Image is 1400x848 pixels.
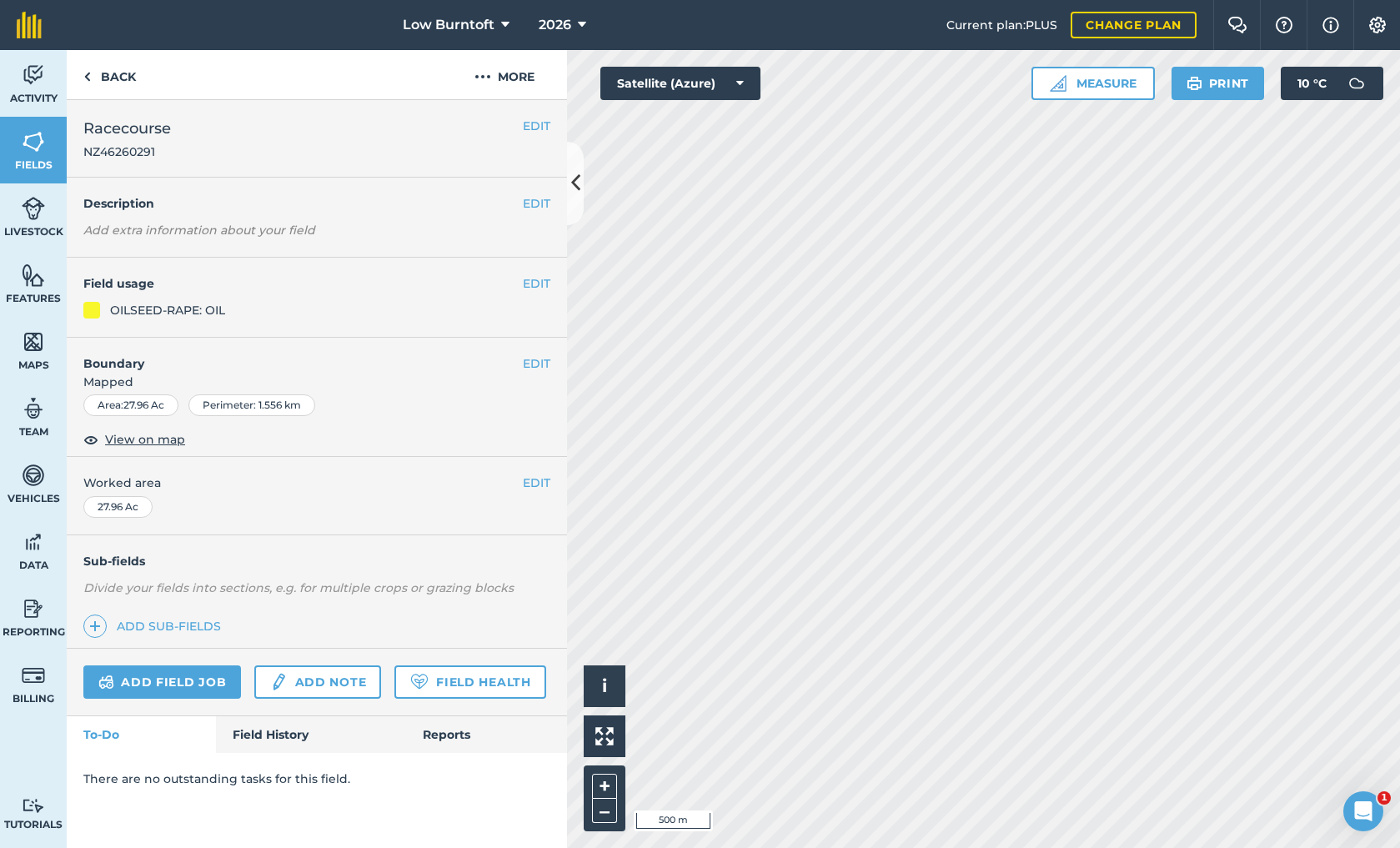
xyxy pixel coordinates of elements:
img: Ruler icon [1050,75,1066,92]
button: View on map [83,429,185,449]
a: Field Health [394,665,545,699]
p: There are no outstanding tasks for this field. [83,770,550,788]
img: svg+xml;base64,PHN2ZyB4bWxucz0iaHR0cDovL3d3dy53My5vcmcvMjAwMC9zdmciIHdpZHRoPSIxNCIgaGVpZ2h0PSIyNC... [89,616,101,636]
div: Perimeter : 1.556 km [188,394,315,416]
span: Current plan : PLUS [946,16,1057,34]
img: svg+xml;base64,PD94bWwgdmVyc2lvbj0iMS4wIiBlbmNvZGluZz0idXRmLTgiPz4KPCEtLSBHZW5lcmF0b3I6IEFkb2JlIE... [269,672,288,692]
a: Add sub-fields [83,615,228,638]
button: + [592,774,617,799]
img: svg+xml;base64,PD94bWwgdmVyc2lvbj0iMS4wIiBlbmNvZGluZz0idXRmLTgiPz4KPCEtLSBHZW5lcmF0b3I6IEFkb2JlIE... [22,196,45,221]
img: svg+xml;base64,PD94bWwgdmVyc2lvbj0iMS4wIiBlbmNvZGluZz0idXRmLTgiPz4KPCEtLSBHZW5lcmF0b3I6IEFkb2JlIE... [22,798,45,814]
span: 10 ° C [1297,67,1327,100]
span: NZ46260291 [83,143,171,160]
img: svg+xml;base64,PD94bWwgdmVyc2lvbj0iMS4wIiBlbmNvZGluZz0idXRmLTgiPz4KPCEtLSBHZW5lcmF0b3I6IEFkb2JlIE... [22,63,45,88]
a: Add field job [83,665,241,699]
img: Two speech bubbles overlapping with the left bubble in the forefront [1227,17,1247,33]
img: svg+xml;base64,PHN2ZyB4bWxucz0iaHR0cDovL3d3dy53My5vcmcvMjAwMC9zdmciIHdpZHRoPSI5IiBoZWlnaHQ9IjI0Ii... [83,67,91,87]
img: svg+xml;base64,PHN2ZyB4bWxucz0iaHR0cDovL3d3dy53My5vcmcvMjAwMC9zdmciIHdpZHRoPSIxOCIgaGVpZ2h0PSIyNC... [83,429,98,449]
button: – [592,799,617,823]
h4: Description [83,194,550,213]
span: 1 [1377,791,1391,805]
h4: Field usage [83,274,523,293]
span: 2026 [539,15,571,35]
img: svg+xml;base64,PD94bWwgdmVyc2lvbj0iMS4wIiBlbmNvZGluZz0idXRmLTgiPz4KPCEtLSBHZW5lcmF0b3I6IEFkb2JlIE... [22,463,45,488]
img: svg+xml;base64,PD94bWwgdmVyc2lvbj0iMS4wIiBlbmNvZGluZz0idXRmLTgiPz4KPCEtLSBHZW5lcmF0b3I6IEFkb2JlIE... [22,396,45,421]
h4: Boundary [67,338,523,373]
a: To-Do [67,716,216,753]
img: svg+xml;base64,PHN2ZyB4bWxucz0iaHR0cDovL3d3dy53My5vcmcvMjAwMC9zdmciIHdpZHRoPSI1NiIgaGVpZ2h0PSI2MC... [22,263,45,288]
img: Four arrows, one pointing top left, one top right, one bottom right and the last bottom left [595,727,614,745]
img: fieldmargin Logo [17,12,42,38]
button: Print [1172,67,1265,100]
button: EDIT [523,117,550,135]
button: 10 °C [1281,67,1383,100]
button: Satellite (Azure) [600,67,760,100]
span: Racecourse [83,117,171,140]
button: EDIT [523,474,550,492]
div: OILSEED-RAPE: OIL [110,301,225,319]
iframe: Intercom live chat [1343,791,1383,831]
img: svg+xml;base64,PHN2ZyB4bWxucz0iaHR0cDovL3d3dy53My5vcmcvMjAwMC9zdmciIHdpZHRoPSIyMCIgaGVpZ2h0PSIyNC... [474,67,491,87]
button: i [584,665,625,707]
img: svg+xml;base64,PD94bWwgdmVyc2lvbj0iMS4wIiBlbmNvZGluZz0idXRmLTgiPz4KPCEtLSBHZW5lcmF0b3I6IEFkb2JlIE... [22,596,45,621]
button: More [442,50,567,99]
em: Add extra information about your field [83,223,315,238]
img: svg+xml;base64,PD94bWwgdmVyc2lvbj0iMS4wIiBlbmNvZGluZz0idXRmLTgiPz4KPCEtLSBHZW5lcmF0b3I6IEFkb2JlIE... [22,529,45,554]
a: Reports [406,716,567,753]
a: Add note [254,665,381,699]
img: svg+xml;base64,PHN2ZyB4bWxucz0iaHR0cDovL3d3dy53My5vcmcvMjAwMC9zdmciIHdpZHRoPSI1NiIgaGVpZ2h0PSI2MC... [22,129,45,154]
a: Field History [216,716,405,753]
img: svg+xml;base64,PD94bWwgdmVyc2lvbj0iMS4wIiBlbmNvZGluZz0idXRmLTgiPz4KPCEtLSBHZW5lcmF0b3I6IEFkb2JlIE... [22,663,45,688]
img: svg+xml;base64,PHN2ZyB4bWxucz0iaHR0cDovL3d3dy53My5vcmcvMjAwMC9zdmciIHdpZHRoPSIxOSIgaGVpZ2h0PSIyNC... [1187,73,1202,93]
button: EDIT [523,194,550,213]
img: svg+xml;base64,PHN2ZyB4bWxucz0iaHR0cDovL3d3dy53My5vcmcvMjAwMC9zdmciIHdpZHRoPSI1NiIgaGVpZ2h0PSI2MC... [22,329,45,354]
img: svg+xml;base64,PHN2ZyB4bWxucz0iaHR0cDovL3d3dy53My5vcmcvMjAwMC9zdmciIHdpZHRoPSIxNyIgaGVpZ2h0PSIxNy... [1322,15,1339,35]
span: View on map [105,430,185,449]
button: EDIT [523,354,550,373]
a: Change plan [1071,12,1197,38]
img: A cog icon [1367,17,1387,33]
span: Mapped [67,373,567,391]
div: 27.96 Ac [83,496,153,518]
a: Back [67,50,153,99]
button: EDIT [523,274,550,293]
span: i [602,675,607,696]
em: Divide your fields into sections, e.g. for multiple crops or grazing blocks [83,580,514,595]
button: Measure [1031,67,1155,100]
div: Area : 27.96 Ac [83,394,178,416]
img: A question mark icon [1274,17,1294,33]
h4: Sub-fields [67,552,567,570]
span: Worked area [83,474,550,492]
span: Low Burntoft [403,15,494,35]
img: svg+xml;base64,PD94bWwgdmVyc2lvbj0iMS4wIiBlbmNvZGluZz0idXRmLTgiPz4KPCEtLSBHZW5lcmF0b3I6IEFkb2JlIE... [98,672,114,692]
img: svg+xml;base64,PD94bWwgdmVyc2lvbj0iMS4wIiBlbmNvZGluZz0idXRmLTgiPz4KPCEtLSBHZW5lcmF0b3I6IEFkb2JlIE... [1340,67,1373,100]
